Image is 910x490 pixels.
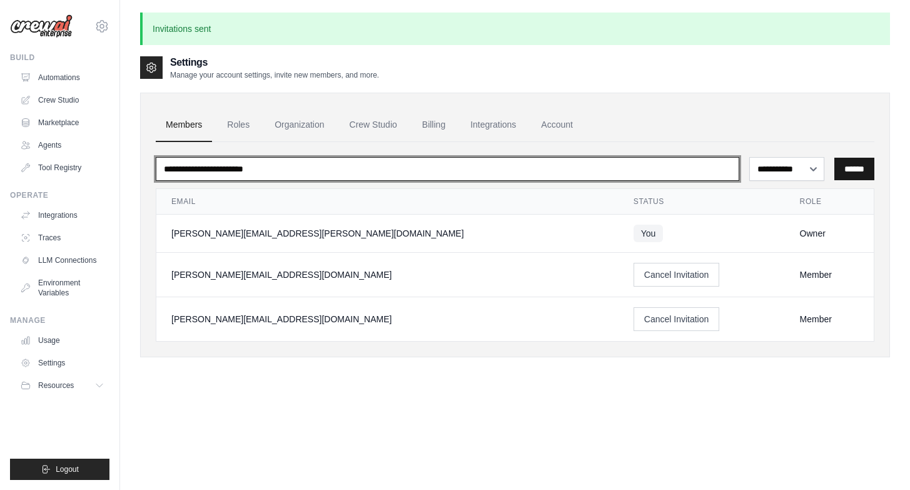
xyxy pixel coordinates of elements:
span: Logout [56,464,79,474]
button: Cancel Invitation [634,263,720,287]
a: Marketplace [15,113,109,133]
a: Integrations [15,205,109,225]
a: Billing [412,108,455,142]
a: Crew Studio [15,90,109,110]
span: You [634,225,664,242]
a: Account [531,108,583,142]
div: Member [800,268,859,281]
p: Invitations sent [140,13,890,45]
th: Role [785,189,874,215]
a: Environment Variables [15,273,109,303]
span: Resources [38,380,74,390]
div: Operate [10,190,109,200]
th: Email [156,189,619,215]
h2: Settings [170,55,379,70]
a: Organization [265,108,334,142]
a: Crew Studio [340,108,407,142]
th: Status [619,189,785,215]
div: [PERSON_NAME][EMAIL_ADDRESS][DOMAIN_NAME] [171,313,604,325]
div: Member [800,313,859,325]
a: Members [156,108,212,142]
a: LLM Connections [15,250,109,270]
div: [PERSON_NAME][EMAIL_ADDRESS][PERSON_NAME][DOMAIN_NAME] [171,227,604,240]
button: Cancel Invitation [634,307,720,331]
a: Automations [15,68,109,88]
a: Roles [217,108,260,142]
a: Integrations [460,108,526,142]
a: Traces [15,228,109,248]
p: Manage your account settings, invite new members, and more. [170,70,379,80]
a: Settings [15,353,109,373]
div: Owner [800,227,859,240]
a: Agents [15,135,109,155]
div: Build [10,53,109,63]
button: Resources [15,375,109,396]
button: Logout [10,459,109,480]
a: Usage [15,330,109,350]
a: Tool Registry [15,158,109,178]
img: Logo [10,14,73,38]
div: [PERSON_NAME][EMAIL_ADDRESS][DOMAIN_NAME] [171,268,604,281]
div: Manage [10,315,109,325]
